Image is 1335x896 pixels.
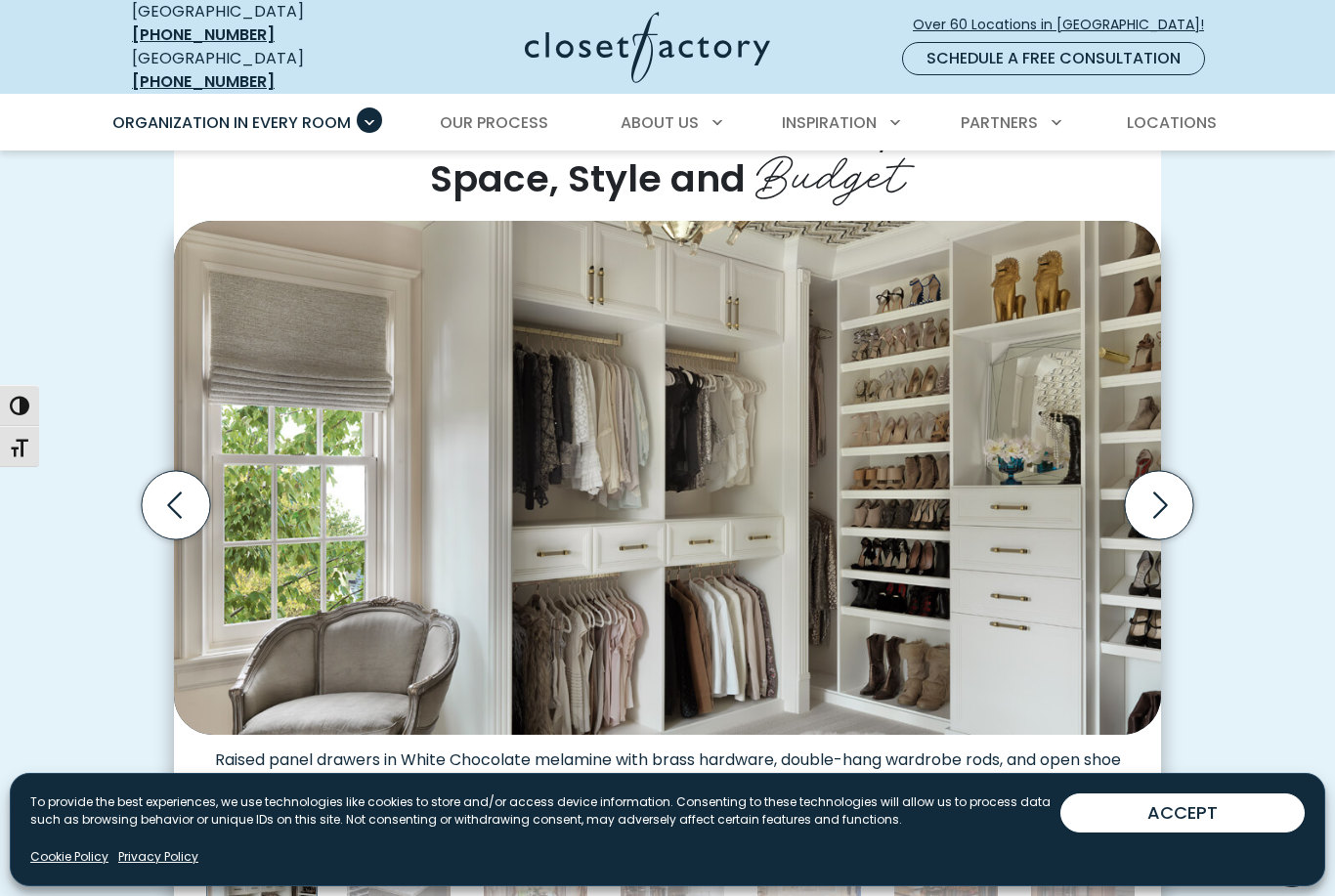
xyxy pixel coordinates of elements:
[132,47,371,94] div: [GEOGRAPHIC_DATA]
[912,8,1221,42] a: Over 60 Locations in [GEOGRAPHIC_DATA]!
[99,96,1236,150] nav: Primary Menu
[961,111,1038,134] span: Partners
[902,42,1205,75] a: Schedule a Free Consultation
[1117,463,1201,547] button: Next slide
[112,111,351,134] span: Organization in Every Room
[118,848,198,866] a: Privacy Policy
[913,15,1220,35] span: Over 60 Locations in [GEOGRAPHIC_DATA]!
[621,111,699,134] span: About Us
[132,23,275,46] a: [PHONE_NUMBER]
[134,463,218,547] button: Previous slide
[1060,793,1305,832] button: ACCEPT
[440,111,548,134] span: Our Process
[782,111,877,134] span: Inspiration
[1127,111,1217,134] span: Locations
[525,12,770,83] img: Closet Factory Logo
[30,793,1060,829] p: To provide the best experiences, we use technologies like cookies to store and/or access device i...
[174,221,1161,735] img: White custom closet shelving, open shelving for shoes, and dual hanging sections for a curated wa...
[174,735,1161,789] figcaption: Raised panel drawers in White Chocolate melamine with brass hardware, double-hang wardrobe rods, ...
[30,848,108,866] a: Cookie Policy
[132,70,275,93] a: [PHONE_NUMBER]
[755,132,906,207] span: Budget
[430,152,746,204] span: Space, Style and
